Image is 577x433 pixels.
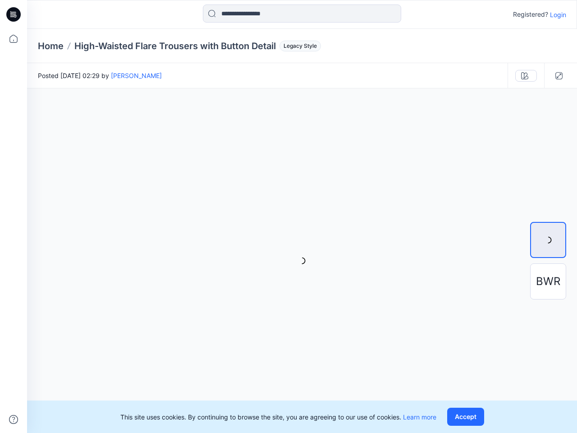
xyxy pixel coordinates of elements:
a: Learn more [403,413,436,421]
span: BWR [536,273,560,290]
span: Posted [DATE] 02:29 by [38,71,162,80]
a: [PERSON_NAME] [111,72,162,79]
p: Registered? [513,9,548,20]
span: Legacy Style [279,41,321,51]
p: This site uses cookies. By continuing to browse the site, you are agreeing to our use of cookies. [120,412,436,422]
button: Legacy Style [276,40,321,52]
p: High-Waisted Flare Trousers with Button Detail [74,40,276,52]
button: Accept [447,408,484,426]
p: Login [550,10,566,19]
a: Home [38,40,64,52]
